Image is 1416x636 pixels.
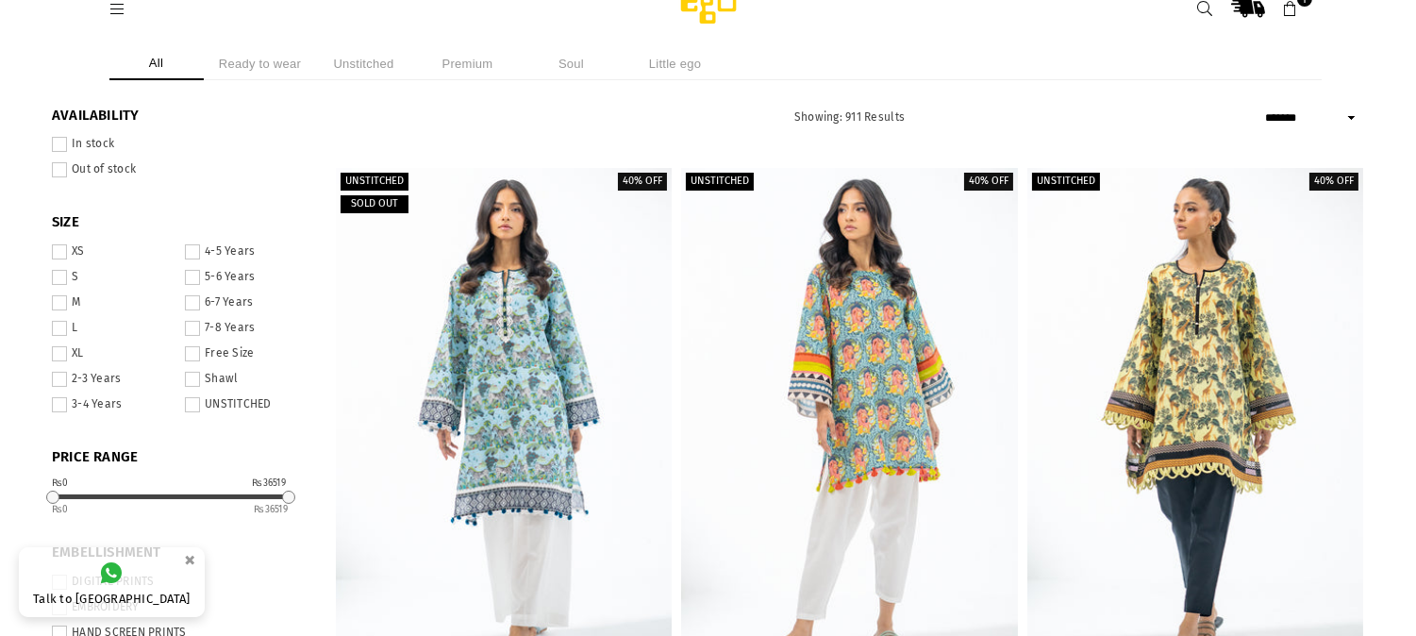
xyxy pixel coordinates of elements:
label: Free Size [185,346,307,361]
span: Sold out [351,197,398,209]
span: Availability [52,107,307,126]
label: Unstitched [686,173,754,191]
label: Unstitched [1032,173,1100,191]
button: × [179,544,202,576]
li: Unstitched [317,47,411,80]
a: Talk to [GEOGRAPHIC_DATA] [19,547,205,617]
label: L [52,321,174,336]
label: Shawl [185,372,307,387]
li: Little ego [628,47,723,80]
label: In stock [52,137,307,152]
label: XS [52,244,174,259]
div: ₨0 [52,478,69,488]
label: S [52,270,174,285]
label: 40% off [618,173,667,191]
label: Out of stock [52,162,307,177]
label: Unstitched [341,173,408,191]
span: EMBELLISHMENT [52,544,307,562]
label: 5-6 Years [185,270,307,285]
span: Showing: 911 Results [794,110,905,124]
ins: 0 [52,504,69,515]
label: 6-7 Years [185,295,307,310]
li: All [109,47,204,80]
li: Soul [525,47,619,80]
label: 40% off [964,173,1013,191]
label: M [52,295,174,310]
label: 2-3 Years [52,372,174,387]
span: SIZE [52,213,307,232]
li: Ready to wear [213,47,308,80]
div: ₨36519 [252,478,286,488]
a: Menu [101,1,135,15]
label: 40% off [1309,173,1358,191]
label: 7-8 Years [185,321,307,336]
label: 3-4 Years [52,397,174,412]
li: Premium [421,47,515,80]
ins: 36519 [254,504,288,515]
label: 4-5 Years [185,244,307,259]
label: UNSTITCHED [185,397,307,412]
span: PRICE RANGE [52,448,307,467]
label: XL [52,346,174,361]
